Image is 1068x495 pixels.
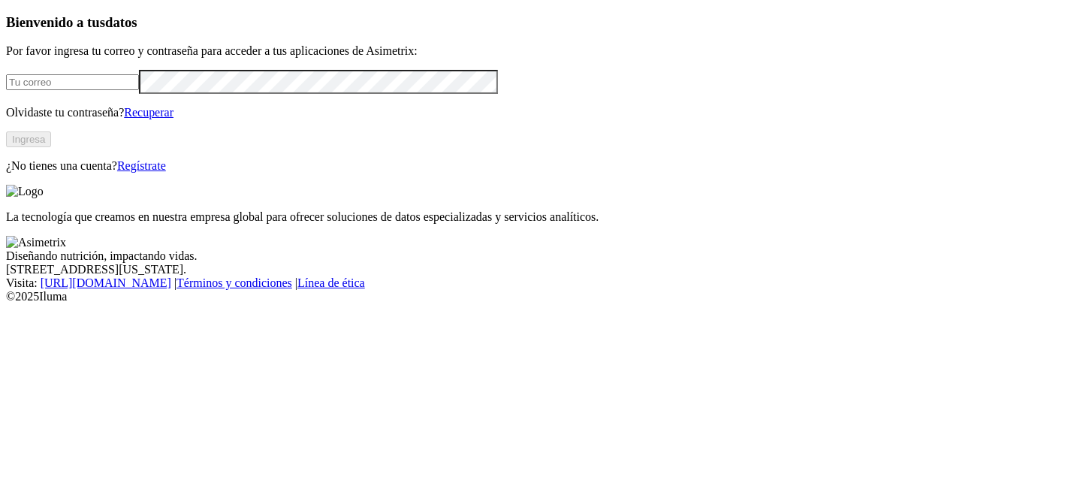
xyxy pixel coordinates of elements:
a: [URL][DOMAIN_NAME] [41,276,171,289]
div: © 2025 Iluma [6,290,1062,303]
h3: Bienvenido a tus [6,14,1062,31]
p: Olvidaste tu contraseña? [6,106,1062,119]
p: Por favor ingresa tu correo y contraseña para acceder a tus aplicaciones de Asimetrix: [6,44,1062,58]
a: Recuperar [124,106,173,119]
p: La tecnología que creamos en nuestra empresa global para ofrecer soluciones de datos especializad... [6,210,1062,224]
img: Asimetrix [6,236,66,249]
a: Línea de ética [297,276,365,289]
a: Regístrate [117,159,166,172]
button: Ingresa [6,131,51,147]
p: ¿No tienes una cuenta? [6,159,1062,173]
div: Visita : | | [6,276,1062,290]
a: Términos y condiciones [176,276,292,289]
span: datos [105,14,137,30]
div: Diseñando nutrición, impactando vidas. [6,249,1062,263]
div: [STREET_ADDRESS][US_STATE]. [6,263,1062,276]
img: Logo [6,185,44,198]
input: Tu correo [6,74,139,90]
